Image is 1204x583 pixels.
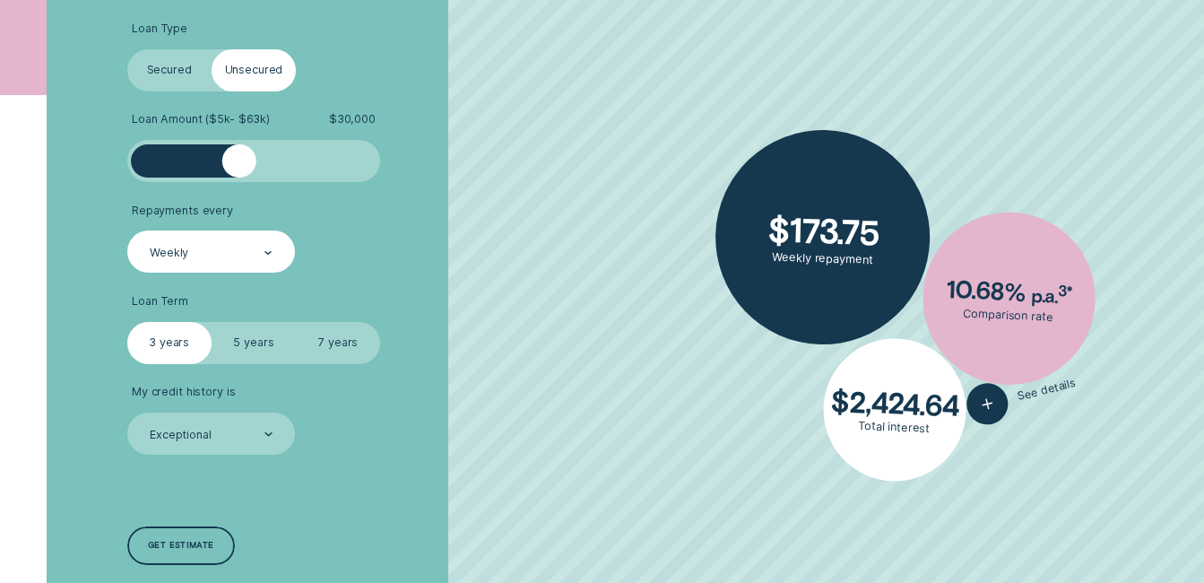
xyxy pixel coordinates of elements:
span: Repayments every [132,204,233,218]
label: Unsecured [212,49,296,91]
label: 7 years [296,322,380,364]
div: Weekly [150,246,188,260]
span: Loan Term [132,294,188,309]
span: See details [1017,376,1078,404]
label: 3 years [127,322,212,364]
label: 5 years [212,322,296,364]
span: My credit history is [132,385,236,399]
a: Get estimate [127,526,236,564]
span: Loan Amount ( $5k - $63k ) [132,112,270,126]
button: See details [963,362,1080,429]
div: Exceptional [150,428,212,442]
label: Secured [127,49,212,91]
span: $ 30,000 [329,112,376,126]
span: Loan Type [132,22,187,36]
